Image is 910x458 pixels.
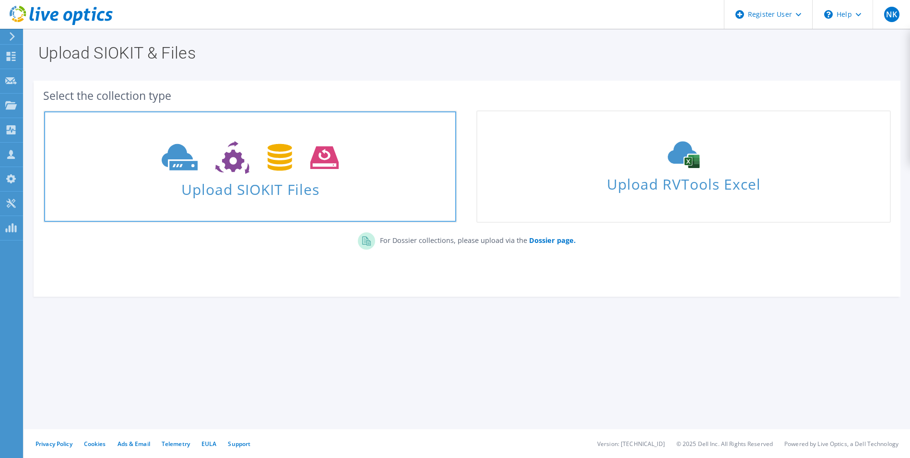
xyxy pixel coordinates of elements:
[884,7,899,22] span: NK
[824,10,833,19] svg: \n
[228,440,250,448] a: Support
[476,110,890,223] a: Upload RVTools Excel
[477,171,889,192] span: Upload RVTools Excel
[597,440,665,448] li: Version: [TECHNICAL_ID]
[527,236,576,245] a: Dossier page.
[201,440,216,448] a: EULA
[676,440,773,448] li: © 2025 Dell Inc. All Rights Reserved
[84,440,106,448] a: Cookies
[43,90,891,101] div: Select the collection type
[44,176,456,197] span: Upload SIOKIT Files
[38,45,891,61] h1: Upload SIOKIT & Files
[784,440,898,448] li: Powered by Live Optics, a Dell Technology
[529,236,576,245] b: Dossier page.
[43,110,457,223] a: Upload SIOKIT Files
[162,440,190,448] a: Telemetry
[35,440,72,448] a: Privacy Policy
[375,232,576,246] p: For Dossier collections, please upload via the
[118,440,150,448] a: Ads & Email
